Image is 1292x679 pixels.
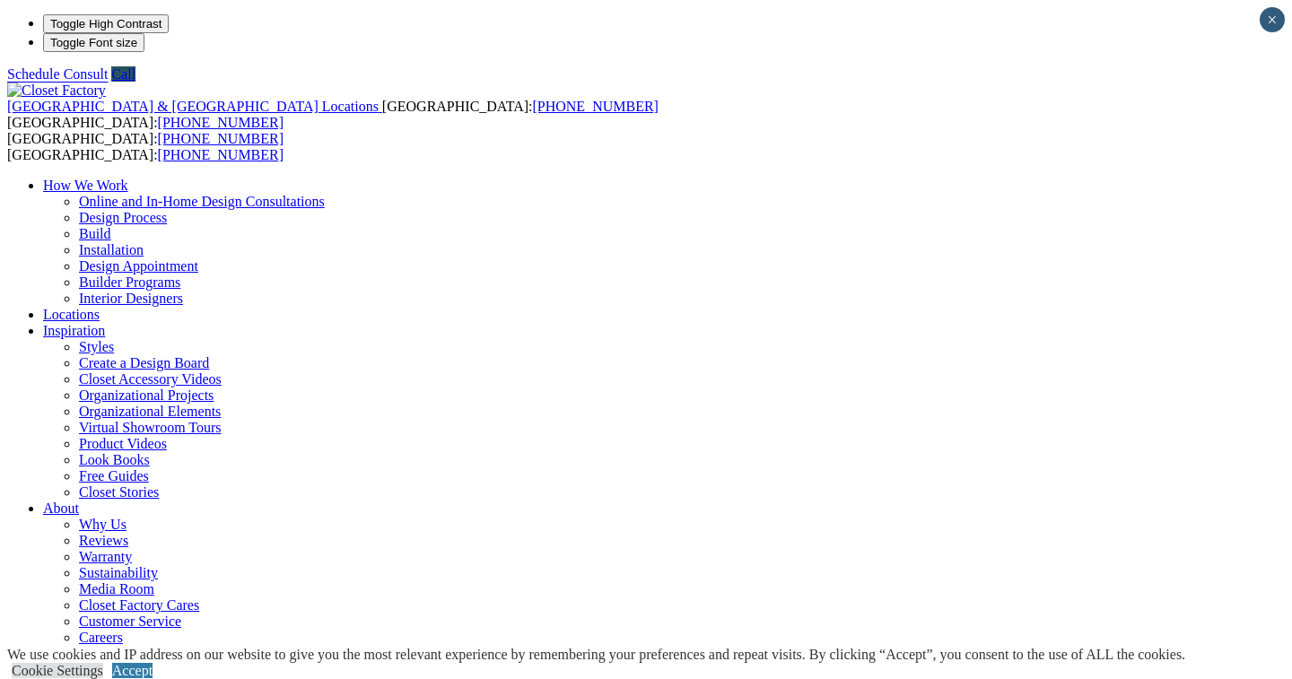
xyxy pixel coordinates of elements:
a: Careers [79,630,123,645]
span: Toggle High Contrast [50,17,161,30]
a: Cookie Settings [12,663,103,678]
a: Schedule Consult [7,66,108,82]
a: Closet Stories [79,484,159,500]
a: Installation [79,242,144,257]
a: Design Process [79,210,167,225]
a: Organizational Elements [79,404,221,419]
a: Product Videos [79,436,167,451]
a: Locations [43,307,100,322]
a: Call [111,66,135,82]
a: Online and In-Home Design Consultations [79,194,325,209]
a: How We Work [43,178,128,193]
a: [PHONE_NUMBER] [158,131,284,146]
img: Closet Factory [7,83,106,99]
div: We use cookies and IP address on our website to give you the most relevant experience by remember... [7,647,1185,663]
a: Media Room [79,581,154,596]
a: Blog [43,646,71,661]
button: Close [1260,7,1285,32]
a: [PHONE_NUMBER] [158,115,284,130]
a: Build [79,226,111,241]
button: Toggle High Contrast [43,14,169,33]
a: Accept [112,663,153,678]
a: Design Appointment [79,258,198,274]
a: Sustainability [79,565,158,580]
a: Reviews [79,533,128,548]
a: Interior Designers [79,291,183,306]
a: Create a Design Board [79,355,209,370]
button: Toggle Font size [43,33,144,52]
a: Styles [79,339,114,354]
span: [GEOGRAPHIC_DATA] & [GEOGRAPHIC_DATA] Locations [7,99,379,114]
a: Warranty [79,549,132,564]
a: [PHONE_NUMBER] [532,99,658,114]
a: Look Books [79,452,150,467]
a: Organizational Projects [79,387,214,403]
span: [GEOGRAPHIC_DATA]: [GEOGRAPHIC_DATA]: [7,131,284,162]
a: Builder Programs [79,274,180,290]
a: Inspiration [43,323,105,338]
a: Virtual Showroom Tours [79,420,222,435]
span: Toggle Font size [50,36,137,49]
a: Why Us [79,517,127,532]
a: Closet Accessory Videos [79,371,222,387]
span: [GEOGRAPHIC_DATA]: [GEOGRAPHIC_DATA]: [7,99,659,130]
a: Closet Factory Cares [79,597,199,613]
a: Customer Service [79,614,181,629]
a: [GEOGRAPHIC_DATA] & [GEOGRAPHIC_DATA] Locations [7,99,382,114]
a: [PHONE_NUMBER] [158,147,284,162]
a: About [43,501,79,516]
a: Free Guides [79,468,149,483]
